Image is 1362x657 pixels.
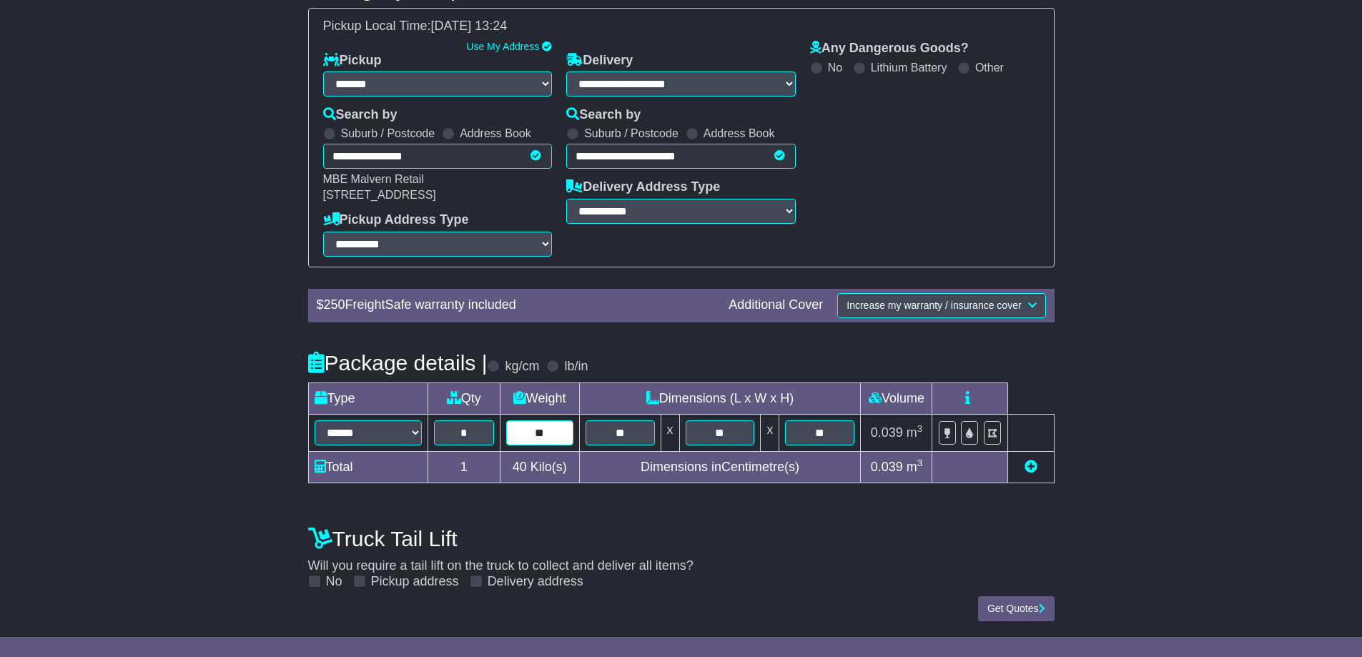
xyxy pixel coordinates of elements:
span: MBE Malvern Retail [323,173,424,185]
label: Search by [323,107,398,123]
td: x [661,414,679,451]
h4: Truck Tail Lift [308,527,1055,550]
div: $ FreightSafe warranty included [310,297,722,313]
sup: 3 [917,423,923,434]
span: m [907,425,923,440]
td: Volume [861,382,932,414]
div: Will you require a tail lift on the truck to collect and deliver all items? [301,520,1062,590]
label: Suburb / Postcode [584,127,678,140]
label: Address Book [460,127,531,140]
span: m [907,460,923,474]
label: lb/in [564,359,588,375]
td: Weight [500,382,579,414]
label: Lithium Battery [871,61,947,74]
button: Get Quotes [978,596,1055,621]
label: Address Book [704,127,775,140]
label: Other [975,61,1004,74]
label: Pickup Address Type [323,212,469,228]
label: Delivery address [488,574,583,590]
td: Dimensions in Centimetre(s) [579,451,861,483]
span: 0.039 [871,425,903,440]
div: Additional Cover [721,297,830,313]
td: Kilo(s) [500,451,579,483]
label: Search by [566,107,641,123]
a: Add new item [1025,460,1037,474]
h4: Package details | [308,351,488,375]
span: 250 [324,297,345,312]
label: Suburb / Postcode [341,127,435,140]
span: 0.039 [871,460,903,474]
label: No [828,61,842,74]
label: Delivery [566,53,633,69]
button: Increase my warranty / insurance cover [837,293,1045,318]
td: 1 [428,451,500,483]
label: No [326,574,342,590]
div: Pickup Local Time: [316,19,1047,34]
label: Delivery Address Type [566,179,720,195]
span: [DATE] 13:24 [431,19,508,33]
label: kg/cm [505,359,539,375]
sup: 3 [917,458,923,468]
span: [STREET_ADDRESS] [323,189,436,201]
label: Pickup [323,53,382,69]
td: Qty [428,382,500,414]
span: Increase my warranty / insurance cover [847,300,1021,311]
label: Pickup address [371,574,459,590]
td: Type [308,382,428,414]
td: x [761,414,779,451]
td: Dimensions (L x W x H) [579,382,861,414]
a: Use My Address [466,41,539,52]
td: Total [308,451,428,483]
label: Any Dangerous Goods? [810,41,969,56]
span: 40 [513,460,527,474]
